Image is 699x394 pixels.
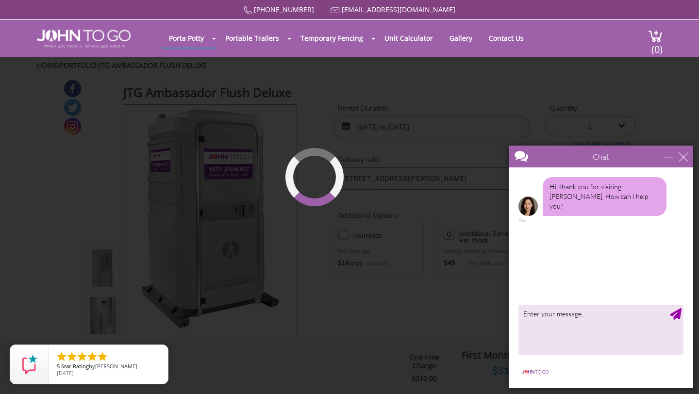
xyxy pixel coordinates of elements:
li:  [97,351,108,362]
a: Portable Trailers [218,29,286,48]
img: Mail [331,7,340,14]
a: Contact Us [482,29,531,48]
a: Porta Potty [162,29,211,48]
img: JOHN to go [37,30,131,48]
li:  [86,351,98,362]
li:  [76,351,88,362]
a: Gallery [442,29,480,48]
span: 5 [57,362,60,370]
span: [PERSON_NAME] [95,362,137,370]
img: Review Rating [20,355,39,374]
span: [DATE] [57,369,74,377]
span: (0) [651,35,663,56]
li:  [66,351,78,362]
a: Unit Calculator [377,29,440,48]
img: Call [244,6,252,15]
img: cart a [648,30,663,43]
li:  [56,351,67,362]
iframe: Live Chat Box [503,140,699,394]
a: Temporary Fencing [293,29,370,48]
a: [EMAIL_ADDRESS][DOMAIN_NAME] [342,5,455,14]
span: Star Rating [61,362,89,370]
a: [PHONE_NUMBER] [254,5,314,14]
span: by [57,363,160,370]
